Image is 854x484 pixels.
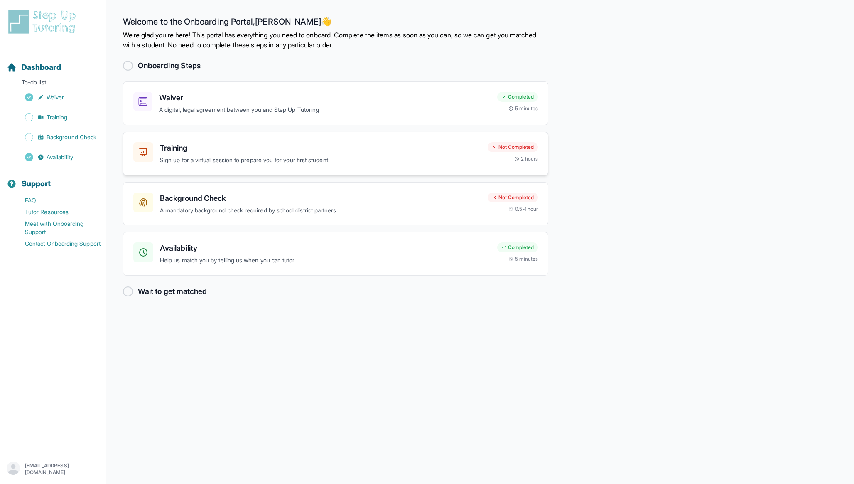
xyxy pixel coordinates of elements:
p: We're glad you're here! This portal has everything you need to onboard. Complete the items as soo... [123,30,548,50]
div: 2 hours [514,156,538,162]
div: Not Completed [488,142,538,152]
button: [EMAIL_ADDRESS][DOMAIN_NAME] [7,462,99,477]
span: Waiver [47,93,64,101]
a: Tutor Resources [7,206,106,218]
span: Support [22,178,51,190]
a: AvailabilityHelp us match you by telling us when you can tutor.Completed5 minutes [123,232,548,276]
div: 5 minutes [508,105,538,112]
span: Training [47,113,68,121]
a: WaiverA digital, legal agreement between you and Step Up TutoringCompleted5 minutes [123,81,548,125]
a: Meet with Onboarding Support [7,218,106,238]
a: Dashboard [7,62,61,73]
h3: Background Check [160,193,481,204]
div: Completed [497,242,538,252]
a: Contact Onboarding Support [7,238,106,249]
div: Completed [497,92,538,102]
button: Dashboard [3,48,103,77]
a: Training [7,111,106,123]
button: Support [3,165,103,193]
a: Availability [7,151,106,163]
div: 5 minutes [508,256,538,262]
h3: Training [160,142,481,154]
div: 0.5-1 hour [508,206,538,212]
h2: Wait to get matched [138,286,207,297]
span: Dashboard [22,62,61,73]
h3: Waiver [159,92,491,104]
p: [EMAIL_ADDRESS][DOMAIN_NAME] [25,462,99,476]
p: To-do list [3,78,103,90]
a: Waiver [7,91,106,103]
span: Availability [47,153,73,161]
a: Background CheckA mandatory background check required by school district partnersNot Completed0.5... [123,182,548,226]
img: logo [7,8,81,35]
p: A mandatory background check required by school district partners [160,206,481,215]
a: Background Check [7,131,106,143]
a: TrainingSign up for a virtual session to prepare you for your first student!Not Completed2 hours [123,132,548,175]
h2: Welcome to the Onboarding Portal, [PERSON_NAME] 👋 [123,17,548,30]
span: Background Check [47,133,96,141]
p: A digital, legal agreement between you and Step Up Tutoring [159,105,491,115]
p: Help us match you by telling us when you can tutor. [160,256,491,265]
a: FAQ [7,195,106,206]
h2: Onboarding Steps [138,60,201,72]
h3: Availability [160,242,491,254]
p: Sign up for a virtual session to prepare you for your first student! [160,156,481,165]
div: Not Completed [488,193,538,202]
